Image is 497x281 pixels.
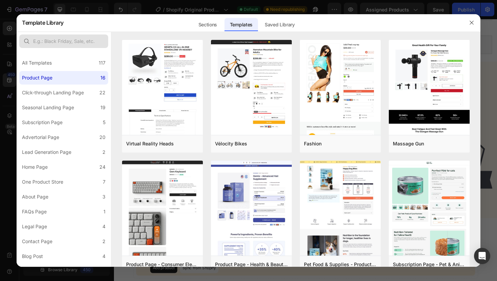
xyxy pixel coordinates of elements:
div: 1 [103,208,105,216]
div: 2 [102,148,105,156]
div: 2 [102,237,105,245]
div: All Templates [22,59,52,67]
div: Vélocity Bikes [215,140,247,148]
div: Legal Page [22,223,47,231]
div: 19 [100,103,105,112]
div: 24 [99,163,105,171]
p: We cannot find any products from your Shopify store. Please try manually syncing the data from Sh... [38,251,305,257]
div: Massage Gun [393,140,424,148]
img: 432750572815254551-24706851-ddf1-4a3d-b470-bef7fda154a7.svg [107,133,198,184]
div: 5 [103,118,105,126]
div: Seasonal Landing Page [22,103,74,112]
div: 3 [102,193,105,201]
div: Click-through Landing Page [22,89,84,97]
div: 16 [100,74,105,82]
div: Templates [224,18,258,31]
input: E.g.: Black Friday, Sale, etc. [19,34,108,48]
div: 4 [102,223,105,231]
img: 432750572815254551-50203550-832e-4bfb-9a49-7187de340a83.svg [5,133,96,184]
div: Pet Food & Supplies - Product Page with Bundle [304,260,377,268]
h2: Template Library [22,14,64,31]
div: 117 [99,59,105,67]
button: Add product [38,258,67,269]
div: Fashion [304,140,322,148]
div: Subscription Page [22,118,63,126]
span: Related products [190,23,226,31]
div: Virtual Reality Heads [126,140,174,148]
div: About Page [22,193,48,201]
div: One Product Store [22,178,63,186]
div: 7 [103,178,105,186]
div: 20 [99,133,105,141]
h2: Award-winning & Certified [5,72,203,88]
img: 432750572815254551-770fea2c-9b02-4fac-b10c-7fcba3d3cb5a.svg [208,133,299,184]
div: Product Page [22,74,52,82]
div: Contact Page [22,237,52,245]
p: Lorem ipsum dolor sit amet, consectetur adipiscing elit, sed do eiusmod tempor incididunt ut labo... [6,94,203,111]
p: Can not get product from Shopify [38,244,305,251]
div: Subscription Page - Pet & Animals - Gem Cat Food - Style 4 [393,260,466,268]
button: Sync from Shopify [70,258,111,269]
img: fashion.png [300,40,381,267]
div: Saved Library [259,18,300,31]
div: Blog Post [22,252,43,260]
div: 22 [99,89,105,97]
div: Product Page - Health & Beauty - Hair Supplement [215,260,288,268]
div: Open Intercom Messenger [474,248,490,264]
div: Lead Generation Page [22,148,71,156]
div: Advertorial Page [22,133,59,141]
img: 432750572815254551-0c37dab4-da7a-47de-9f12-0ff108cf8952.svg [310,133,401,184]
div: Sections [193,18,222,31]
div: 4 [102,252,105,260]
div: Home Page [22,163,48,171]
div: FAQs Page [22,208,47,216]
div: Product Page - Consumer Electronics - Keyboard [126,260,199,268]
